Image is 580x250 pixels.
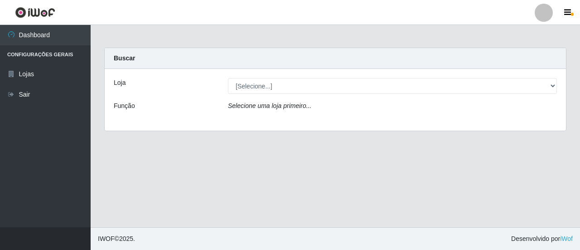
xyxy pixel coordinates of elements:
span: Desenvolvido por [511,234,573,244]
i: Selecione uma loja primeiro... [228,102,311,109]
a: iWof [560,235,573,242]
label: Função [114,101,135,111]
label: Loja [114,78,126,88]
img: CoreUI Logo [15,7,55,18]
strong: Buscar [114,54,135,62]
span: © 2025 . [98,234,135,244]
span: IWOF [98,235,115,242]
